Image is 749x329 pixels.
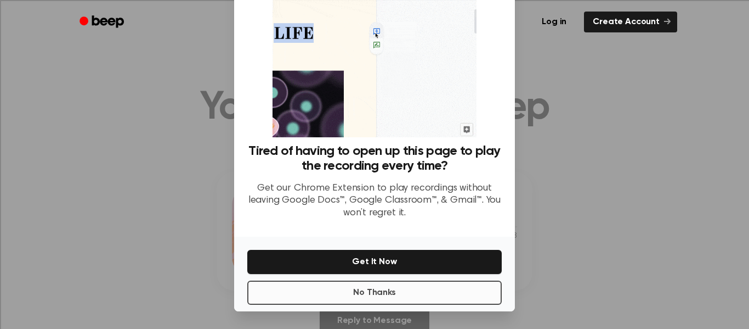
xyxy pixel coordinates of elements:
[4,44,745,54] div: Options
[247,182,502,220] p: Get our Chrome Extension to play recordings without leaving Google Docs™, Google Classroom™, & Gm...
[72,12,134,33] a: Beep
[4,24,745,34] div: Move To ...
[584,12,677,32] a: Create Account
[4,74,745,83] div: Move To ...
[247,281,502,305] button: No Thanks
[531,9,577,35] a: Log in
[247,144,502,174] h3: Tired of having to open up this page to play the recording every time?
[4,34,745,44] div: Delete
[4,4,745,14] div: Sort A > Z
[4,64,745,74] div: Rename
[4,54,745,64] div: Sign out
[247,250,502,274] button: Get It Now
[4,14,745,24] div: Sort New > Old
